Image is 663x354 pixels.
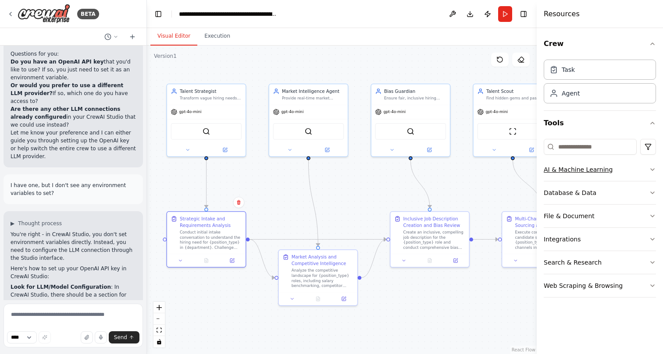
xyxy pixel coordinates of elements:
strong: Look for LLM/Model Configuration [11,284,111,290]
button: File & Document [544,205,656,227]
div: Execute comprehensive candidate sourcing for {position_type} across multiple channels including p... [515,230,577,250]
span: gpt-4o-mini [485,110,508,115]
span: gpt-4o-mini [383,110,406,115]
button: Open in side panel [309,146,345,153]
div: Provide real-time market insights for competitive positioning of {position_type} roles, including... [282,96,344,101]
div: Integrations [544,235,581,244]
button: Click to speak your automation idea [95,331,107,343]
div: Create an inclusive, compelling job description for the {position_type} role and conduct comprehe... [403,230,465,250]
div: Agent [562,89,580,98]
nav: breadcrumb [179,10,278,18]
div: Web Scraping & Browsing [544,281,623,290]
div: Tools [544,135,656,304]
button: Switch to previous chat [101,32,122,42]
div: React Flow controls [153,302,165,347]
button: Execution [197,27,237,46]
button: Search & Research [544,251,656,274]
li: : In CrewAI Studio, there should be a section for configuring LLM connections or model providers [11,283,136,315]
p: I have one, but I don't see any environment variables to set? [11,181,136,197]
div: Inclusive Job Description Creation and Bias Review [403,216,465,228]
div: Crew [544,56,656,110]
img: Logo [18,4,70,24]
button: ▶Thought process [11,220,62,227]
g: Edge from c6103214-cb2e-4aca-86b6-6cfe53d1988d to f7a33c78-affc-4a65-aa60-27ecd2d44792 [305,160,321,246]
g: Edge from 471b1e01-d8b5-4824-8b05-49026241dab0 to f7a33c78-affc-4a65-aa60-27ecd2d44792 [250,236,274,281]
button: Hide left sidebar [152,8,164,20]
button: Hide right sidebar [517,8,530,20]
div: Database & Data [544,188,596,197]
button: No output available [528,257,555,264]
div: Bias Guardian [384,88,446,95]
div: Conduct initial intake conversation to understand the hiring need for {position_type} in {departm... [180,230,242,250]
div: Talent Strategist [180,88,242,95]
p: that you'd like to use? If so, you just need to set it as an environment variable. [11,58,136,81]
div: Version 1 [154,53,177,60]
strong: Or would you prefer to use a different LLM provider? [11,82,123,96]
div: AI & Machine Learning [544,165,613,174]
button: Open in side panel [207,146,243,153]
div: Market Intelligence AgentProvide real-time market insights for competitive positioning of {positi... [268,84,348,157]
button: No output available [193,257,220,264]
button: Open in side panel [513,146,549,153]
p: Let me know your preference and I can either guide you through setting up the OpenAI key or help ... [11,129,136,160]
div: Find hidden gems and passive candidates for {position_type} roles that others miss, specializing ... [486,96,548,101]
g: Edge from 5736a2c1-9954-49eb-93a8-20d32a7353bd to 6cfd9ff4-2770-4e2e-9a70-5cdd29d0be3b [510,160,545,207]
button: Open in side panel [411,146,447,153]
button: Send [109,331,139,343]
g: Edge from 471b1e01-d8b5-4824-8b05-49026241dab0 to 2d49324b-18f3-4e16-a545-e5f305bc243e [250,236,386,243]
img: SerperDevTool [305,127,312,135]
button: Start a new chat [125,32,139,42]
button: Open in side panel [221,257,243,264]
g: Edge from dd3f0152-3d15-4680-a416-2774395da07c to 2d49324b-18f3-4e16-a545-e5f305bc243e [407,160,433,207]
strong: Are there any other LLM connections already configured [11,106,120,120]
img: ScrapeWebsiteTool [509,127,517,135]
p: You're right - in CrewAI Studio, you don't set environment variables directly. Instead, you need ... [11,230,136,262]
a: React Flow attribution [512,347,535,352]
span: gpt-4o-mini [179,110,202,115]
div: Inclusive Job Description Creation and Bias ReviewCreate an inclusive, compelling job description... [390,211,470,268]
span: gpt-4o-mini [282,110,304,115]
button: Database & Data [544,181,656,204]
span: Thought process [18,220,62,227]
button: Improve this prompt [39,331,51,343]
button: No output available [416,257,443,264]
h4: Resources [544,9,580,19]
div: Strategic Intake and Requirements Analysis [180,216,242,228]
button: zoom out [153,313,165,325]
button: Web Scraping & Browsing [544,274,656,297]
div: Bias GuardianEnsure fair, inclusive hiring practices at every step for {position_type} roles by d... [371,84,450,157]
div: Market Analysis and Competitive IntelligenceAnalyze the competitive landscape for {position_type}... [278,249,358,306]
div: Analyze the competitive landscape for {position_type} roles, including salary benchmarking, compe... [292,268,353,289]
div: Task [562,65,575,74]
div: Multi-Channel Candidate Sourcing and DiscoveryExecute comprehensive candidate sourcing for {posit... [502,211,581,268]
h2: Questions for you: [11,50,136,58]
button: toggle interactivity [153,336,165,347]
div: Talent ScoutFind hidden gems and passive candidates for {position_type} roles that others miss, s... [473,84,552,157]
p: If so, which one do you have access to? [11,81,136,105]
button: Tools [544,111,656,135]
div: File & Document [544,212,595,220]
button: Visual Editor [150,27,197,46]
button: Open in side panel [333,295,355,302]
span: Send [114,334,127,341]
img: SerperDevTool [203,127,210,135]
div: Market Intelligence Agent [282,88,344,95]
button: Upload files [81,331,93,343]
div: Strategic Intake and Requirements AnalysisConduct initial intake conversation to understand the h... [166,211,246,268]
button: Delete node [233,197,244,208]
div: Talent StrategistTransform vague hiring needs into clear, strategic talent requirements for {posi... [166,84,246,157]
button: Open in side panel [445,257,467,264]
div: Ensure fair, inclusive hiring practices at every step for {position_type} roles by detecting bias... [384,96,446,101]
div: Search & Research [544,258,602,267]
p: Here's how to set up your OpenAI API key in CrewAI Studio: [11,265,136,280]
div: Market Analysis and Competitive Intelligence [292,254,353,266]
button: AI & Machine Learning [544,158,656,181]
img: SerperDevTool [407,127,414,135]
p: in your CrewAI Studio that we could use instead? [11,105,136,129]
g: Edge from 9ab740ec-10bb-4b63-8289-3032fc4d2a13 to 471b1e01-d8b5-4824-8b05-49026241dab0 [203,160,210,207]
span: ▶ [11,220,14,227]
div: Talent Scout [486,88,548,95]
button: No output available [304,295,331,302]
strong: Do you have an OpenAI API key [11,59,104,65]
button: Integrations [544,228,656,251]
